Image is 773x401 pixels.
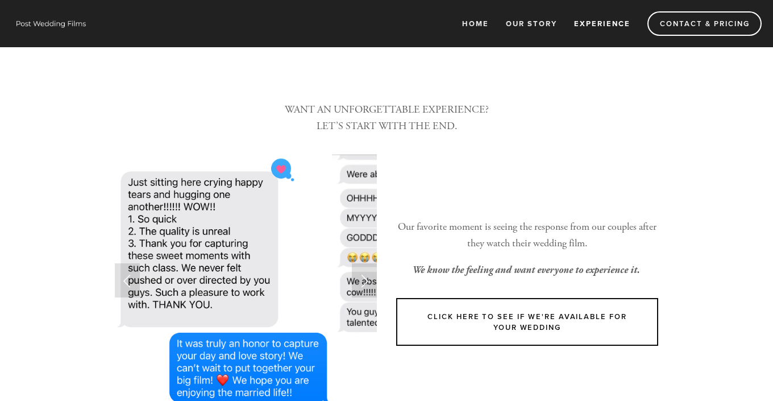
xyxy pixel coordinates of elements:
a: Home [455,14,496,33]
a: Our Story [498,14,564,33]
em: We know the feeling and want everyone to experience it. [412,264,640,276]
a: Next Slide [352,263,377,297]
p: Our favorite moment is seeing the response from our couples after they watch their wedding film. [396,219,658,252]
p: WANT AN UNFORGETTABLE EXPERIENCE? LET’S START WITH THE END. [115,102,658,135]
a: Previous Slide [115,263,140,297]
a: Contact & Pricing [647,11,762,36]
img: Wisconsin Wedding Videographer [11,15,91,32]
a: Click Here to see if We're available for your wedding [396,298,658,346]
a: Experience [567,14,638,33]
